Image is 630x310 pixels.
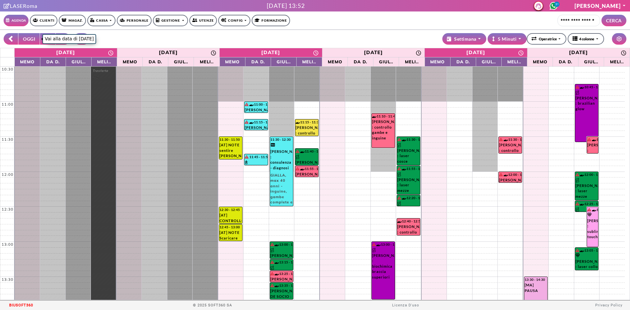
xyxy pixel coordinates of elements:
img: PERCORSO [372,248,377,253]
div: [PERSON_NAME] DE SOCIO : laser ascelle [270,265,293,270]
span: Meli.. [503,58,525,65]
div: [PERSON_NAME] : laser mezze gambe inferiori [397,172,420,194]
i: Categoria cliente: Diamante [587,213,592,217]
div: [PERSON_NAME] : foto - controllo *da remoto* tramite foto [245,107,267,113]
a: Clienti [30,15,57,26]
a: Licenza D'uso [392,303,419,307]
span: Giul.. [68,58,90,65]
div: 13:00 - 13:50 [372,242,395,247]
div: 11:00 [0,102,15,107]
div: 11:55 - 12:05 [296,166,318,171]
span: Giul.. [170,58,192,65]
div: 12:30 [0,207,15,212]
div: 12:25 - 12:35 [576,201,598,206]
a: Cassa [87,15,115,26]
div: [PERSON_NAME] : controllo glutei [296,172,318,177]
div: [PERSON_NAME] DE SOCIO : controllo braccia [270,277,293,282]
div: [PERSON_NAME] : controllo zona [296,125,318,136]
div: 13:00 - 13:15 [270,242,293,247]
div: [MA] PAUSA [525,282,547,293]
span: Meli.. [298,58,320,65]
i: Il cliente ha degli insoluti [397,138,401,141]
img: PERCORSO [270,266,275,270]
div: [AT] CONTROLLO CASSA Inserimento spese reali della settimana (da [DATE] a [DATE]) [220,213,242,223]
div: 12:00 [0,172,15,177]
i: Il cliente ha degli insoluti [587,208,591,211]
i: Clicca per andare alla pagina di firma [4,3,10,9]
div: 11:45 - 11:55 [245,155,267,159]
div: [PERSON_NAME] : consulenza - diagnosi [270,142,293,206]
div: 11:30 - 12:30 [270,137,293,142]
div: 12:00 - 12:25 [576,172,598,177]
img: PERCORSO [397,143,402,148]
button: Crea nuovo contatto rapido [74,33,90,45]
img: PERCORSO [576,91,580,95]
div: 11:55 - 12:20 [397,166,420,171]
img: PERCORSO [576,207,580,212]
span: Da D. [452,58,474,65]
img: PERCORSO [397,172,402,177]
i: Il cliente ha degli insoluti [296,167,299,170]
a: 16 settembre 2025 [117,48,220,57]
span: Da D. [247,58,269,65]
span: Memo [529,58,551,65]
div: 13:30 - 14:30 [525,277,547,282]
div: 11:30 - 11:45 [587,137,598,142]
a: 15 settembre 2025 [15,48,117,57]
i: Il cliente ha degli insoluti [296,150,299,153]
a: 17 settembre 2025 [220,48,322,57]
div: [PERSON_NAME] : sublime touch [587,213,598,241]
a: Config [218,15,250,26]
div: Vai alla data di [DATE] [42,34,96,44]
i: Il cliente ha degli insoluti [499,138,503,141]
div: 12:00 - 12:10 [499,172,521,177]
i: Il cliente ha degli insoluti [499,173,503,176]
div: Settimana [447,35,476,42]
a: Clicca per andare alla pagina di firmaLASERoma [4,3,37,9]
div: [PERSON_NAME] : foto - controllo *da remoto* tramite foto [245,160,267,165]
button: CERCA [601,15,626,26]
input: Cerca cliente... [557,15,600,26]
div: 13:25 - 13:35 [270,271,293,276]
span: 31 [554,2,559,7]
div: 11:15 - 11:30 [296,120,318,125]
i: Il cliente ha degli insoluti [397,167,401,170]
div: [DATE] 13:52 [267,1,305,10]
div: 11:30 - 11:50 [220,137,242,142]
a: [PERSON_NAME] [575,3,626,9]
i: Il cliente ha degli insoluti [587,138,591,141]
i: Categoria cliente: Diamante [576,254,580,258]
i: Categoria cliente: Nuovo [270,143,276,148]
div: 12:40 - 12:55 [397,219,420,224]
div: [PERSON_NAME] DE SOCIO : laser gluteo -w [270,288,293,299]
div: 10:30 [0,67,15,72]
a: 18 settembre 2025 [322,48,425,57]
div: 11:30 - 11:45 [499,137,521,142]
div: [DATE] [56,49,75,56]
div: [DATE] [466,49,485,56]
div: [DATE] [569,49,588,56]
div: [PERSON_NAME] : controllo spalle/schiena [587,142,598,153]
i: Il cliente ha degli insoluti [576,173,579,176]
span: Memo [427,58,449,65]
span: Memo [16,58,38,65]
div: 11:00 - 11:10 [245,102,267,107]
span: Giul.. [580,58,602,65]
span: Giul.. [478,58,500,65]
div: [AT] NOTE Scaricare le fatture estere di meta e indeed e inviarle a trincia [220,230,242,241]
div: [PERSON_NAME] : controllo ascelle [499,177,521,182]
div: [PERSON_NAME] : brazilian glow [576,90,598,114]
div: [PERSON_NAME] DE SOCIO : laser inguine completo [270,247,293,258]
a: Formazione [252,15,290,26]
span: Memo [221,58,243,65]
div: 11:10 - 11:40 [372,114,395,119]
span: Memo [324,58,346,65]
span: Memo [119,58,141,65]
a: Magaz. [59,15,86,26]
div: 13:30 [0,277,15,282]
span: Da D. [42,58,64,65]
a: Utenze [189,15,217,26]
span: Meli.. [93,58,115,65]
i: Il cliente ha degli insoluti [397,196,401,199]
div: [PERSON_NAME] : laser ascelle [397,201,420,206]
